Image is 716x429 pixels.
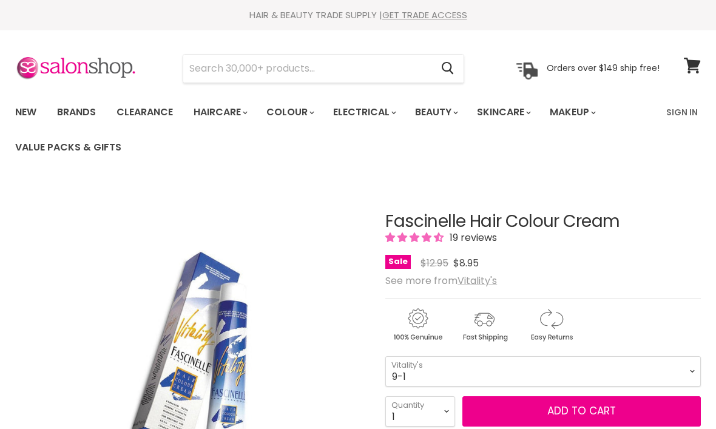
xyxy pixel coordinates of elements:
img: shipping.gif [452,306,516,343]
span: Add to cart [547,404,616,418]
a: Value Packs & Gifts [6,135,130,160]
span: See more from [385,274,497,288]
a: Clearance [107,100,182,125]
p: Orders over $149 ship free! [547,62,660,73]
img: genuine.gif [385,306,450,343]
img: returns.gif [519,306,583,343]
a: Haircare [184,100,255,125]
a: Beauty [406,100,465,125]
a: New [6,100,46,125]
span: $8.95 [453,256,479,270]
button: Add to cart [462,396,701,427]
a: GET TRADE ACCESS [382,8,467,21]
a: Electrical [324,100,404,125]
a: Colour [257,100,322,125]
a: Skincare [468,100,538,125]
span: Sale [385,255,411,269]
a: Vitality's [458,274,497,288]
input: Search [183,55,431,83]
a: Sign In [659,100,705,125]
form: Product [183,54,464,83]
button: Search [431,55,464,83]
span: $12.95 [420,256,448,270]
span: 19 reviews [446,231,497,245]
a: Makeup [541,100,603,125]
select: Quantity [385,396,455,427]
ul: Main menu [6,95,659,165]
h1: Fascinelle Hair Colour Cream [385,212,701,231]
a: Brands [48,100,105,125]
span: 4.68 stars [385,231,446,245]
